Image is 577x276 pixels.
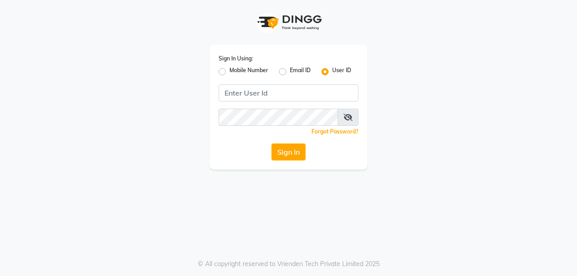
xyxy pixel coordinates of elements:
input: Username [219,109,338,126]
a: Forgot Password? [311,128,358,135]
label: User ID [332,66,351,77]
label: Sign In Using: [219,55,253,63]
button: Sign In [271,143,306,161]
label: Email ID [290,66,311,77]
img: logo1.svg [252,9,325,36]
label: Mobile Number [229,66,268,77]
input: Username [219,84,358,101]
